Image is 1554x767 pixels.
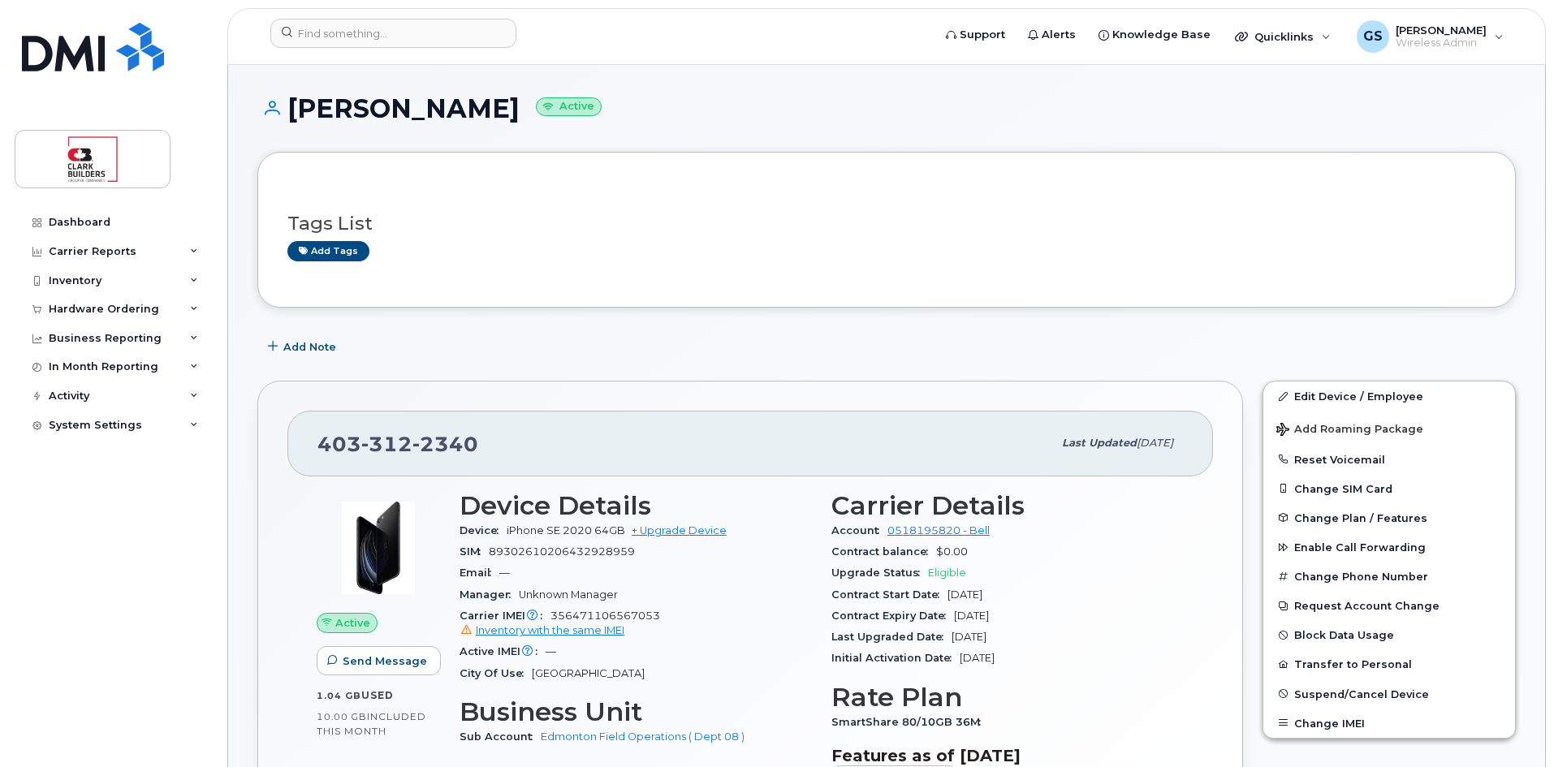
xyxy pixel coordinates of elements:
[460,524,507,536] span: Device
[831,631,952,643] span: Last Upgraded Date
[948,588,982,601] span: [DATE]
[460,610,812,639] span: 356471106567053
[928,567,966,579] span: Eligible
[460,491,812,520] h3: Device Details
[1263,532,1515,562] button: Enable Call Forwarding
[546,645,556,657] span: —
[1062,437,1137,449] span: Last updated
[499,567,510,579] span: —
[936,545,968,558] span: $0.00
[460,545,489,558] span: SIM
[317,710,426,737] span: included this month
[1263,503,1515,532] button: Change Plan / Features
[1263,649,1515,679] button: Transfer to Personal
[831,746,1184,765] h3: Features as of [DATE]
[317,711,367,722] span: 10.00 GB
[632,524,727,536] a: + Upgrade Device
[283,339,336,355] span: Add Note
[460,567,499,579] span: Email
[257,332,350,361] button: Add Note
[1294,687,1429,700] span: Suspend/Cancel Device
[831,491,1184,520] h3: Carrier Details
[343,653,427,669] span: Send Message
[1483,696,1542,755] iframe: Messenger Launcher
[460,645,546,657] span: Active IMEI
[460,697,812,726] h3: Business Unit
[460,624,624,636] a: Inventory with the same IMEI
[532,667,645,679] span: [GEOGRAPHIC_DATA]
[831,567,928,579] span: Upgrade Status
[1263,591,1515,620] button: Request Account Change
[1276,423,1423,438] span: Add Roaming Package
[489,545,635,558] span: 89302610206432928959
[1294,541,1426,554] span: Enable Call Forwarding
[1263,445,1515,474] button: Reset Voicemail
[460,610,550,622] span: Carrier IMEI
[536,97,602,116] small: Active
[317,432,478,456] span: 403
[831,588,948,601] span: Contract Start Date
[335,615,370,631] span: Active
[519,588,618,601] span: Unknown Manager
[831,716,989,728] span: SmartShare 80/10GB 36M
[1263,562,1515,591] button: Change Phone Number
[831,545,936,558] span: Contract balance
[1263,474,1515,503] button: Change SIM Card
[476,624,624,636] span: Inventory with the same IMEI
[287,241,369,261] a: Add tags
[361,432,412,456] span: 312
[460,730,541,743] span: Sub Account
[460,588,519,601] span: Manager
[507,524,625,536] span: iPhone SE 2020 64GB
[960,652,995,664] span: [DATE]
[1263,679,1515,709] button: Suspend/Cancel Device
[1137,437,1173,449] span: [DATE]
[317,646,441,675] button: Send Message
[887,524,990,536] a: 0518195820 - Bell
[361,689,394,701] span: used
[952,631,986,643] span: [DATE]
[1263,412,1515,445] button: Add Roaming Package
[257,94,1516,123] h1: [PERSON_NAME]
[831,524,887,536] span: Account
[831,652,960,664] span: Initial Activation Date
[317,690,361,701] span: 1.04 GB
[831,610,954,622] span: Contract Expiry Date
[287,213,1486,234] h3: Tags List
[460,667,532,679] span: City Of Use
[1294,511,1427,524] span: Change Plan / Features
[1263,620,1515,649] button: Block Data Usage
[1263,709,1515,738] button: Change IMEI
[541,730,745,743] a: Edmonton Field Operations ( Dept 08 )
[1263,381,1515,411] a: Edit Device / Employee
[954,610,989,622] span: [DATE]
[330,499,427,597] img: image20231002-3703462-2fle3a.jpeg
[831,683,1184,712] h3: Rate Plan
[412,432,478,456] span: 2340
